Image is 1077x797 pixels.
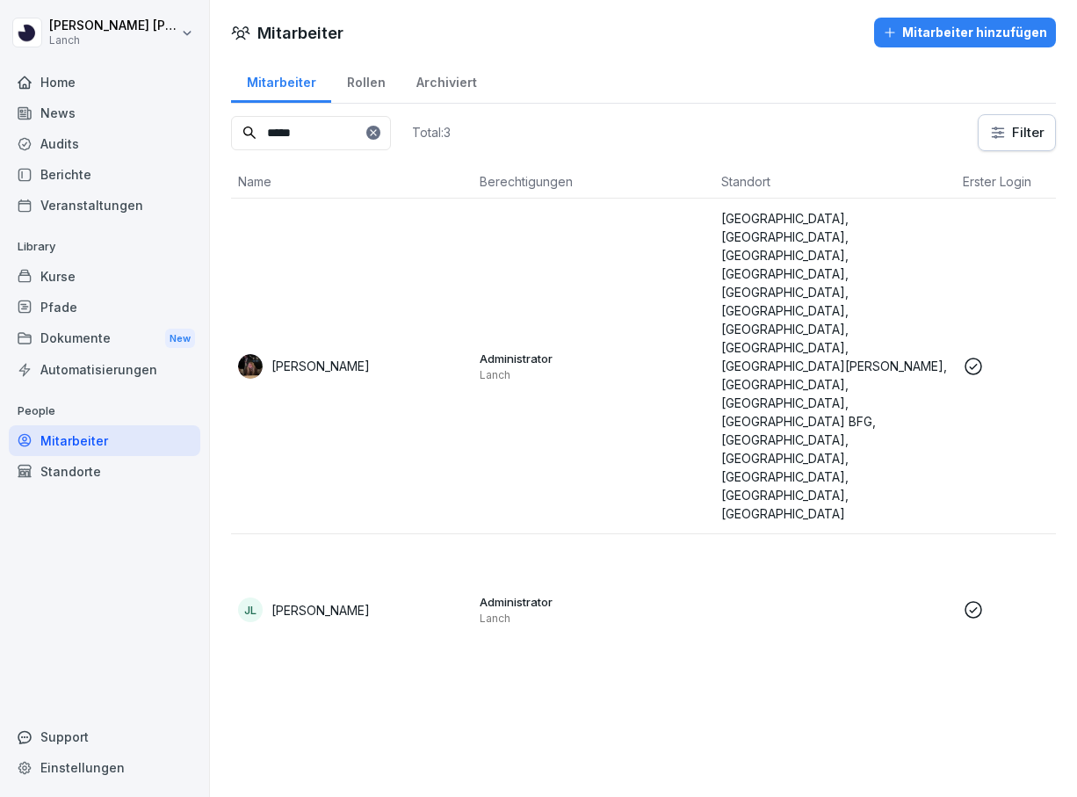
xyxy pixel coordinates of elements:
[231,58,331,103] a: Mitarbeiter
[9,233,200,261] p: Library
[874,18,1056,47] button: Mitarbeiter hinzufügen
[49,34,177,47] p: Lanch
[480,612,707,626] p: Lanch
[989,124,1044,141] div: Filter
[473,165,714,199] th: Berechtigungen
[257,21,343,45] h1: Mitarbeiter
[9,397,200,425] p: People
[271,357,370,375] p: [PERSON_NAME]
[9,752,200,783] a: Einstellungen
[271,601,370,619] p: [PERSON_NAME]
[714,165,956,199] th: Standort
[480,368,707,382] p: Lanch
[9,322,200,355] div: Dokumente
[480,351,707,366] p: Administrator
[9,456,200,487] a: Standorte
[480,594,707,610] p: Administrator
[238,598,263,622] div: JL
[721,209,949,523] p: [GEOGRAPHIC_DATA], [GEOGRAPHIC_DATA], [GEOGRAPHIC_DATA], [GEOGRAPHIC_DATA], [GEOGRAPHIC_DATA], [G...
[9,159,200,190] a: Berichte
[231,165,473,199] th: Name
[238,354,263,379] img: gq6jiwkat9wmwctfmwqffveh.png
[49,18,177,33] p: [PERSON_NAME] [PERSON_NAME]
[9,261,200,292] a: Kurse
[9,721,200,752] div: Support
[9,67,200,98] a: Home
[331,58,401,103] a: Rollen
[412,124,451,141] p: Total: 3
[165,329,195,349] div: New
[9,425,200,456] a: Mitarbeiter
[979,115,1055,150] button: Filter
[9,190,200,221] a: Veranstaltungen
[883,23,1047,42] div: Mitarbeiter hinzufügen
[9,292,200,322] a: Pfade
[401,58,492,103] a: Archiviert
[9,322,200,355] a: DokumenteNew
[9,128,200,159] a: Audits
[9,354,200,385] a: Automatisierungen
[9,98,200,128] a: News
